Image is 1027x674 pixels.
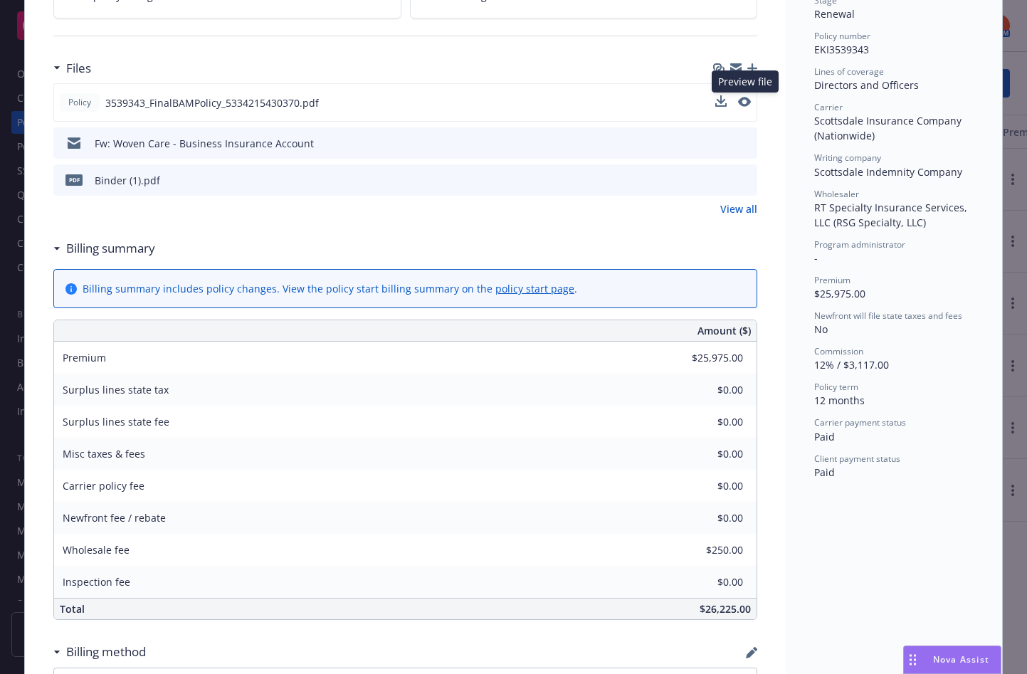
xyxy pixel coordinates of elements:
button: Nova Assist [903,646,1001,674]
span: 12 months [814,394,865,407]
span: Amount ($) [697,323,751,338]
span: Client payment status [814,453,900,465]
div: Preview file [712,70,779,93]
button: preview file [739,136,752,151]
span: - [814,251,818,265]
span: Lines of coverage [814,65,884,78]
span: Wholesale fee [63,543,130,557]
div: Billing summary [53,239,155,258]
span: Paid [814,430,835,443]
span: Surplus lines state fee [63,415,169,428]
span: Paid [814,465,835,479]
span: Scottsdale Indemnity Company [814,165,962,179]
span: EKI3539343 [814,43,869,56]
span: Premium [63,351,106,364]
h3: Files [66,59,91,78]
span: Carrier policy fee [63,479,144,493]
span: Total [60,602,85,616]
h3: Billing summary [66,239,155,258]
span: Renewal [814,7,855,21]
input: 0.00 [659,379,752,401]
button: preview file [738,97,751,107]
button: download file [715,95,727,107]
input: 0.00 [659,539,752,561]
div: Fw: Woven Care - Business Insurance Account [95,136,314,151]
span: Writing company [814,152,881,164]
input: 0.00 [659,443,752,465]
button: download file [716,136,727,151]
a: View all [720,201,757,216]
span: Directors and Officers [814,78,919,92]
span: 3539343_FinalBAMPolicy_5334215430370.pdf [105,95,319,110]
span: Misc taxes & fees [63,447,145,460]
h3: Billing method [66,643,146,661]
span: Scottsdale Insurance Company (Nationwide) [814,114,964,142]
span: Policy term [814,381,858,393]
span: Program administrator [814,238,905,251]
a: policy start page [495,282,574,295]
div: Binder (1).pdf [95,173,160,188]
span: Policy [65,96,94,109]
span: Newfront will file state taxes and fees [814,310,962,322]
input: 0.00 [659,411,752,433]
span: $25,975.00 [814,287,865,300]
span: pdf [65,174,83,185]
span: Wholesaler [814,188,859,200]
div: Billing summary includes policy changes. View the policy start billing summary on the . [83,281,577,296]
button: preview file [739,173,752,188]
div: Drag to move [904,646,922,673]
button: preview file [738,95,751,110]
span: Carrier payment status [814,416,906,428]
input: 0.00 [659,475,752,497]
div: Billing method [53,643,146,661]
span: No [814,322,828,336]
span: 12% / $3,117.00 [814,358,889,372]
button: download file [716,173,727,188]
span: Surplus lines state tax [63,383,169,396]
input: 0.00 [659,572,752,593]
span: Commission [814,345,863,357]
span: RT Specialty Insurance Services, LLC (RSG Specialty, LLC) [814,201,970,229]
input: 0.00 [659,507,752,529]
div: Files [53,59,91,78]
span: Newfront fee / rebate [63,511,166,525]
span: Premium [814,274,850,286]
span: Inspection fee [63,575,130,589]
button: download file [715,95,727,110]
input: 0.00 [659,347,752,369]
span: Nova Assist [933,653,989,665]
span: Carrier [814,101,843,113]
span: Policy number [814,30,870,42]
span: $26,225.00 [700,602,751,616]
